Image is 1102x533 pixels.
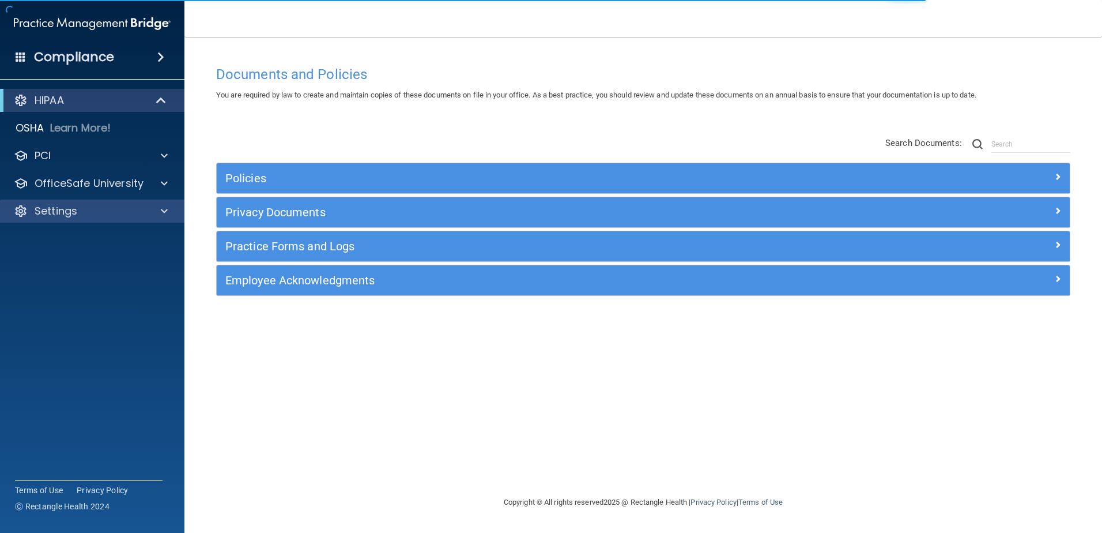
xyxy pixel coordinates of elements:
span: Ⓒ Rectangle Health 2024 [15,501,110,512]
a: Privacy Policy [690,498,736,506]
span: Search Documents: [885,138,962,148]
a: Employee Acknowledgments [225,271,1061,290]
a: Privacy Policy [77,485,129,496]
a: HIPAA [14,93,167,107]
p: PCI [35,149,51,163]
p: Settings [35,204,77,218]
a: PCI [14,149,168,163]
h5: Privacy Documents [225,206,848,219]
h4: Documents and Policies [216,67,1070,82]
span: You are required by law to create and maintain copies of these documents on file in your office. ... [216,91,976,99]
h4: Compliance [34,49,114,65]
a: Terms of Use [738,498,783,506]
a: Practice Forms and Logs [225,237,1061,256]
input: Search [991,136,1070,153]
h5: Practice Forms and Logs [225,240,848,253]
a: Settings [14,204,168,218]
p: Learn More! [50,121,111,135]
h5: Policies [225,172,848,185]
a: OfficeSafe University [14,177,168,190]
a: Terms of Use [15,485,63,496]
p: OSHA [16,121,44,135]
a: Privacy Documents [225,203,1061,222]
p: OfficeSafe University [35,177,144,190]
h5: Employee Acknowledgments [225,274,848,287]
div: Copyright © All rights reserved 2025 @ Rectangle Health | | [433,484,854,521]
img: ic-search.3b580494.png [972,139,983,149]
a: Policies [225,169,1061,187]
p: HIPAA [35,93,64,107]
img: PMB logo [14,12,171,35]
